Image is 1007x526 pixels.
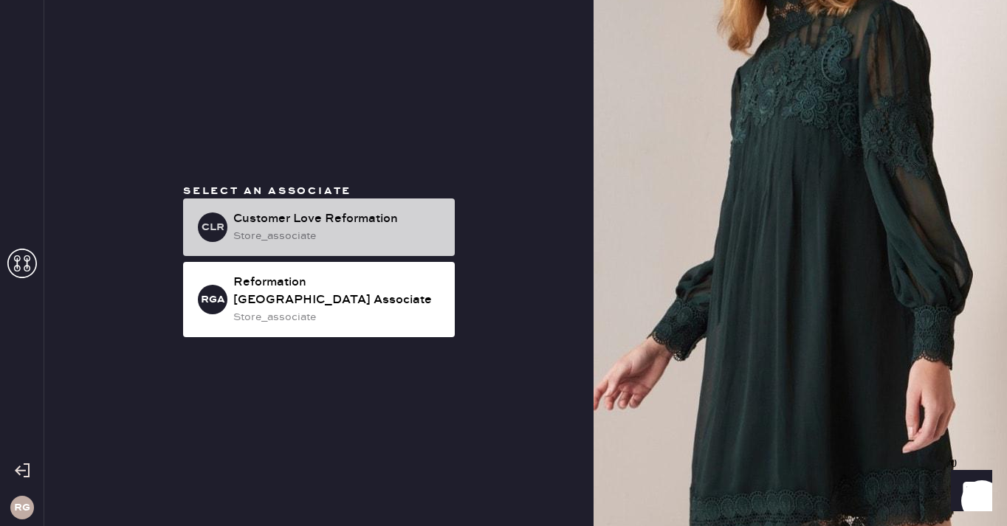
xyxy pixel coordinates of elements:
h3: RG [14,502,30,513]
iframe: Front Chat [937,460,1000,523]
div: store_associate [233,228,443,244]
div: Customer Love Reformation [233,210,443,228]
div: Reformation [GEOGRAPHIC_DATA] Associate [233,274,443,309]
span: Select an associate [183,184,351,198]
div: store_associate [233,309,443,325]
h3: CLR [202,222,224,232]
h3: RGA [201,294,225,305]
